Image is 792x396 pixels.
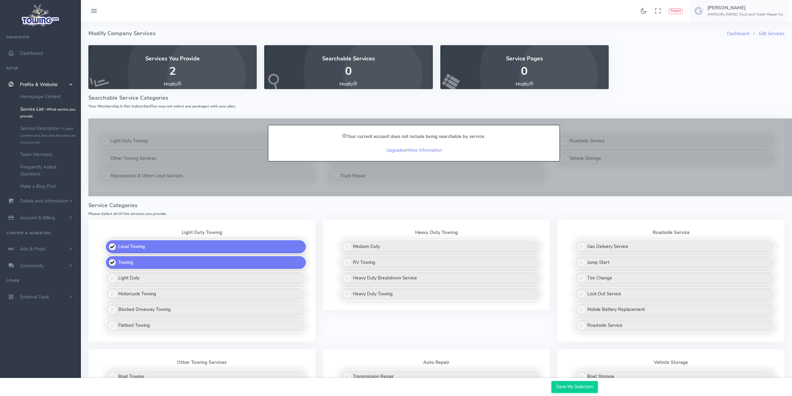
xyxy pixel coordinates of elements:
a: Service Description -Create content and describe the services you provide [16,122,81,148]
label: Medium Duty [340,240,541,254]
h6: Please Select all Of the services you provide. [88,212,785,216]
p: 2 [96,65,249,78]
a: Dashboard [727,31,749,37]
label: Mobile Battery Replacement [574,303,776,317]
label: Roadside Service [574,318,776,333]
span: Profile & Website [20,81,58,88]
span: Dashboard [20,50,43,56]
label: Heavy Duty Breakdown Service [340,271,541,285]
strong: Your current account does not include being searchable by service. [342,133,485,140]
a: Frequently Asked Questions [16,161,81,180]
small: What service you provide [20,107,76,119]
a: Homepage Content [16,90,81,103]
label: Light Duty [105,271,307,285]
div: or [268,125,560,161]
p: Auto Repair [330,360,543,365]
span: Details and Information [20,198,68,204]
a: Service List -What service you provide [16,103,81,122]
label: Lock Out Service [574,287,776,301]
label: Blocked Driveway Towing [105,303,307,317]
p: Roadside Service [565,230,777,235]
span: You may not select any packages with your plan. [151,104,236,109]
label: Jump Start [574,255,776,270]
img: user-image [694,6,704,16]
label: Flatbed Towing [105,318,307,333]
p: 0 [448,65,601,78]
label: Gas Delivery Service [574,240,776,254]
a: More Information [407,147,442,153]
a: Modify [340,81,357,87]
input: Save My Selection [551,381,598,393]
p: Heavy Duty Towing [330,230,543,235]
h6: Your Membership Is Not Subscribed [88,104,785,108]
p: Light Duty Towing [96,230,308,235]
span: Account & Billing [20,215,55,221]
p: Vehicle Storage [565,360,777,365]
span: Community [20,263,44,269]
h4: Searchable Services [272,56,425,62]
label: Heavy Duty Towing [340,287,541,301]
a: Upgrade [386,147,403,153]
label: RV Towing [340,255,541,270]
button: Report [669,8,683,14]
h5: [PERSON_NAME] [707,5,784,10]
label: Towing [105,255,307,270]
h6: [PERSON_NAME] Truck and Trailer Repair Inc. [707,12,784,17]
label: Boat Towing [105,370,307,384]
a: Make a Blog Post [16,180,81,193]
p: Other Towing Services [96,360,308,365]
span: External Tools [20,294,49,300]
h4: Modify Company Services [88,22,727,45]
h4: Service Pages [448,56,601,62]
label: Local Towing [105,240,307,254]
label: Transmission Repair [340,370,541,384]
a: Team Members [16,148,81,161]
img: logo [20,2,62,28]
h4: Services You Provide [96,56,249,62]
h4: Searchable Service Categories [88,95,785,101]
label: Tire Change [574,271,776,285]
span: 0 [345,64,352,79]
span: Ads & Posts [20,246,45,252]
label: Motorcycle Towing [105,287,307,301]
a: Modify [164,81,181,87]
label: Boat Storage [574,370,776,384]
small: Create content and describe the services you provide [20,126,76,145]
h4: Service Categories [88,203,785,209]
a: Modify [516,81,533,87]
a: Edit Services [759,31,785,37]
